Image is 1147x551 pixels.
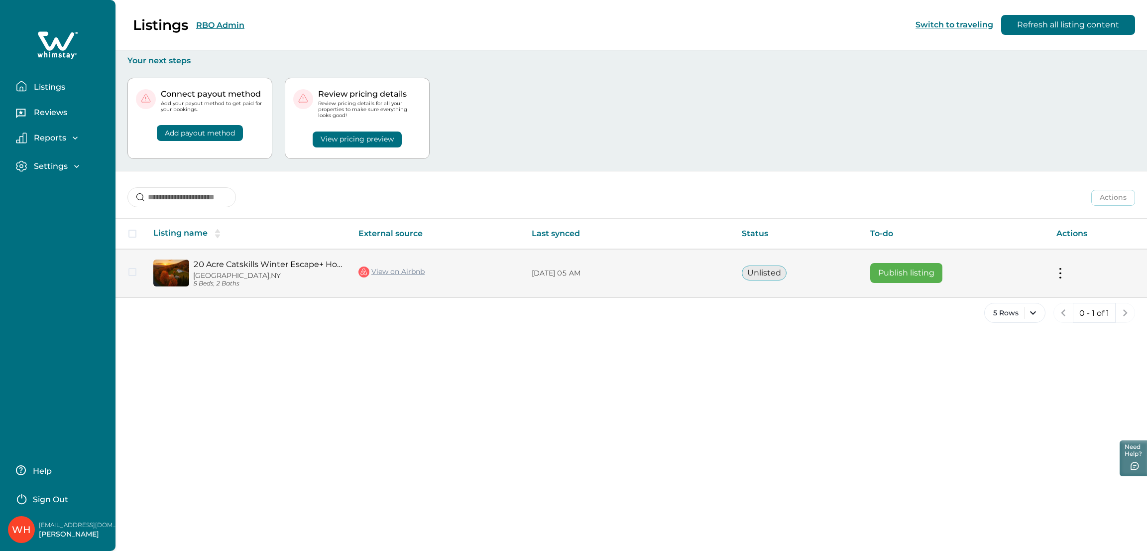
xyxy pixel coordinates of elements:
p: [DATE] 05 AM [532,269,726,278]
button: View pricing preview [313,132,402,147]
a: View on Airbnb [358,266,425,278]
p: Reports [31,133,66,143]
p: Reviews [31,108,67,118]
div: Whimstay Host [12,518,31,542]
p: 0 - 1 of 1 [1079,308,1109,318]
p: Sign Out [33,495,68,505]
button: Settings [16,160,108,172]
button: 5 Rows [984,303,1045,323]
button: previous page [1053,303,1073,323]
th: Status [734,219,862,249]
p: Listings [133,16,188,33]
button: Publish listing [870,263,942,283]
button: Add payout method [157,125,243,141]
button: sorting [208,229,228,239]
p: Add your payout method to get paid for your bookings. [161,101,264,113]
button: Refresh all listing content [1001,15,1135,35]
p: Review pricing details for all your properties to make sure everything looks good! [318,101,421,119]
p: Connect payout method [161,89,264,99]
button: Help [16,460,104,480]
th: External source [350,219,524,249]
button: 0 - 1 of 1 [1073,303,1116,323]
button: RBO Admin [196,20,244,30]
button: Actions [1091,190,1135,206]
p: [PERSON_NAME] [39,530,118,540]
th: Last synced [524,219,734,249]
p: Review pricing details [318,89,421,99]
button: Reports [16,133,108,143]
p: Settings [31,161,68,171]
p: Help [30,466,52,476]
button: next page [1115,303,1135,323]
button: Switch to traveling [916,20,993,29]
img: propertyImage_20 Acre Catskills Winter Escape+ Hot Tub,Game Room [153,260,189,286]
p: [GEOGRAPHIC_DATA], NY [193,272,343,280]
button: Unlisted [742,266,787,280]
p: Listings [31,82,65,92]
button: Sign Out [16,488,104,508]
p: Your next steps [127,56,1135,66]
th: Listing name [145,219,350,249]
p: [EMAIL_ADDRESS][DOMAIN_NAME] [39,520,118,530]
a: 20 Acre Catskills Winter Escape+ Hot Tub,Game Room [193,260,343,269]
button: Listings [16,76,108,96]
button: Reviews [16,104,108,124]
th: Actions [1048,219,1147,249]
p: 5 Beds, 2 Baths [193,280,343,287]
th: To-do [862,219,1048,249]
